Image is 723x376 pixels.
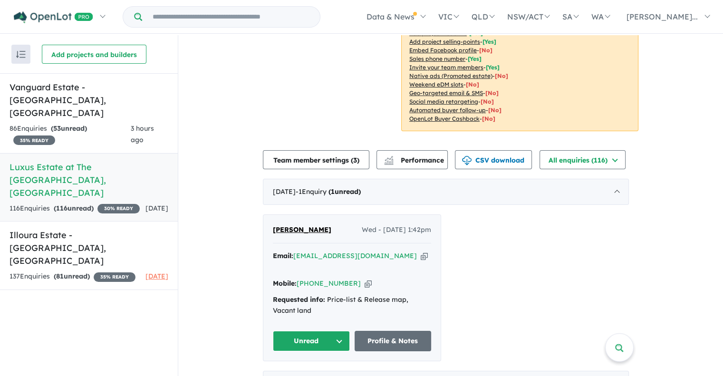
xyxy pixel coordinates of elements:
[627,12,698,21] span: [PERSON_NAME]...
[488,106,501,114] span: [No]
[409,55,465,62] u: Sales phone number
[385,156,393,161] img: line-chart.svg
[273,294,431,317] div: Price-list & Release map, Vacant land
[466,81,479,88] span: [No]
[540,150,626,169] button: All enquiries (116)
[145,204,168,212] span: [DATE]
[16,51,26,58] img: sort.svg
[384,159,394,165] img: bar-chart.svg
[331,187,335,196] span: 1
[353,156,357,164] span: 3
[386,156,444,164] span: Performance
[10,123,131,146] div: 86 Enquir ies
[56,204,67,212] span: 116
[263,179,629,205] div: [DATE]
[328,187,361,196] strong: ( unread)
[482,115,495,122] span: [No]
[97,204,140,213] span: 30 % READY
[469,29,483,37] span: [ Yes ]
[409,115,480,122] u: OpenLot Buyer Cashback
[273,279,297,288] strong: Mobile:
[409,89,483,96] u: Geo-targeted email & SMS
[94,272,135,282] span: 35 % READY
[54,204,94,212] strong: ( unread)
[409,38,480,45] u: Add project selling-points
[54,272,90,280] strong: ( unread)
[481,98,494,105] span: [No]
[10,229,168,267] h5: Illoura Estate - [GEOGRAPHIC_DATA] , [GEOGRAPHIC_DATA]
[409,64,483,71] u: Invite your team members
[144,7,318,27] input: Try estate name, suburb, builder or developer
[10,203,140,214] div: 116 Enquir ies
[409,29,467,37] u: Add project headline
[273,225,331,234] span: [PERSON_NAME]
[455,150,532,169] button: CSV download
[495,72,508,79] span: [No]
[482,38,496,45] span: [ Yes ]
[409,72,492,79] u: Native ads (Promoted estate)
[296,187,361,196] span: - 1 Enquir y
[273,295,325,304] strong: Requested info:
[56,272,64,280] span: 81
[10,161,168,199] h5: Luxus Estate at The [GEOGRAPHIC_DATA] , [GEOGRAPHIC_DATA]
[485,89,499,96] span: [No]
[409,47,477,54] u: Embed Facebook profile
[51,124,87,133] strong: ( unread)
[53,124,61,133] span: 53
[131,124,154,144] span: 3 hours ago
[409,81,463,88] u: Weekend eDM slots
[355,331,432,351] a: Profile & Notes
[479,47,492,54] span: [ No ]
[409,106,486,114] u: Automated buyer follow-up
[10,81,168,119] h5: Vanguard Estate - [GEOGRAPHIC_DATA] , [GEOGRAPHIC_DATA]
[293,251,417,260] a: [EMAIL_ADDRESS][DOMAIN_NAME]
[273,251,293,260] strong: Email:
[10,271,135,282] div: 137 Enquir ies
[263,150,369,169] button: Team member settings (3)
[462,156,472,165] img: download icon
[273,224,331,236] a: [PERSON_NAME]
[468,55,482,62] span: [ Yes ]
[409,98,478,105] u: Social media retargeting
[421,251,428,261] button: Copy
[273,331,350,351] button: Unread
[13,135,55,145] span: 35 % READY
[486,64,500,71] span: [ Yes ]
[145,272,168,280] span: [DATE]
[362,224,431,236] span: Wed - [DATE] 1:42pm
[376,150,448,169] button: Performance
[297,279,361,288] a: [PHONE_NUMBER]
[14,11,93,23] img: Openlot PRO Logo White
[42,45,146,64] button: Add projects and builders
[365,279,372,289] button: Copy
